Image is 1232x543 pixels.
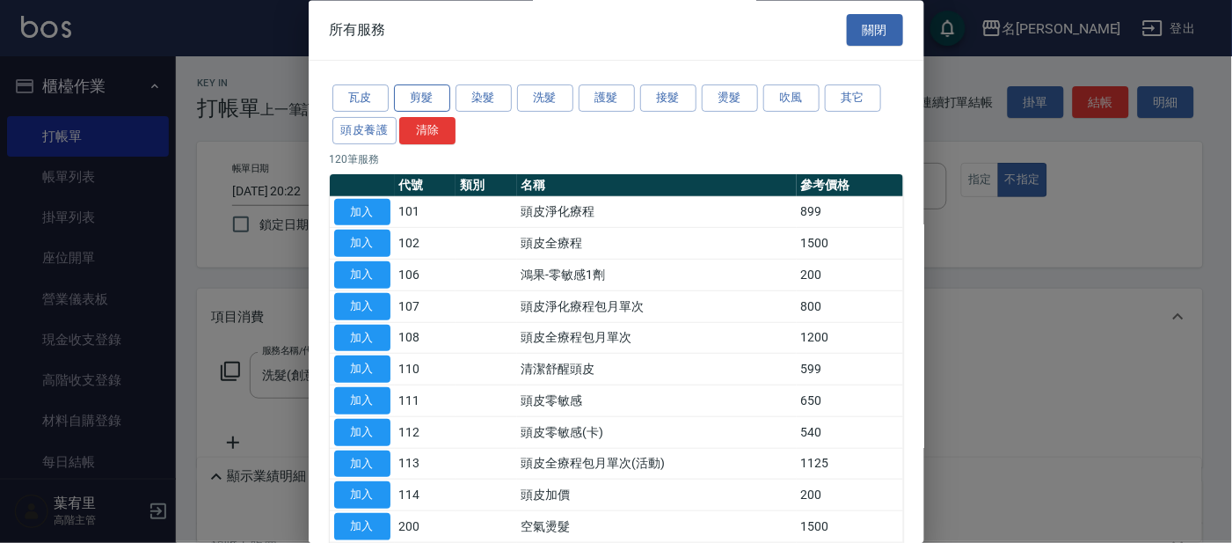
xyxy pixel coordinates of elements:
[334,419,390,446] button: 加入
[395,323,456,355] td: 108
[797,197,903,229] td: 899
[399,117,456,144] button: 清除
[334,199,390,226] button: 加入
[395,417,456,449] td: 112
[797,480,903,511] td: 200
[334,262,390,290] button: 加入
[797,385,903,417] td: 650
[456,174,517,197] th: 類別
[579,85,635,113] button: 護髮
[456,85,512,113] button: 染髮
[395,385,456,417] td: 111
[517,85,573,113] button: 洗髮
[797,228,903,260] td: 1500
[394,85,450,113] button: 剪髮
[847,14,903,47] button: 關閉
[797,354,903,385] td: 599
[517,449,797,481] td: 頭皮全療程包月單次(活動)
[797,511,903,543] td: 1500
[797,291,903,323] td: 800
[332,85,389,113] button: 瓦皮
[763,85,820,113] button: 吹風
[517,480,797,511] td: 頭皮加價
[517,385,797,417] td: 頭皮零敏感
[517,174,797,197] th: 名稱
[334,482,390,510] button: 加入
[517,291,797,323] td: 頭皮淨化療程包月單次
[797,449,903,481] td: 1125
[334,388,390,415] button: 加入
[640,85,696,113] button: 接髮
[395,174,456,197] th: 代號
[332,117,397,144] button: 頭皮養護
[797,323,903,355] td: 1200
[330,151,903,167] p: 120 筆服務
[334,356,390,384] button: 加入
[517,228,797,260] td: 頭皮全療程
[395,228,456,260] td: 102
[517,323,797,355] td: 頭皮全療程包月單次
[797,174,903,197] th: 參考價格
[395,449,456,481] td: 113
[517,197,797,229] td: 頭皮淨化療程
[334,325,390,352] button: 加入
[395,197,456,229] td: 101
[334,231,390,258] button: 加入
[330,21,386,39] span: 所有服務
[797,260,903,291] td: 200
[517,260,797,291] td: 鴻果-零敏感1劑
[334,451,390,478] button: 加入
[395,260,456,291] td: 106
[517,354,797,385] td: 清潔舒醒頭皮
[797,417,903,449] td: 540
[517,511,797,543] td: 空氣燙髮
[395,354,456,385] td: 110
[334,293,390,320] button: 加入
[395,511,456,543] td: 200
[334,514,390,541] button: 加入
[395,291,456,323] td: 107
[825,85,881,113] button: 其它
[395,480,456,511] td: 114
[702,85,758,113] button: 燙髮
[517,417,797,449] td: 頭皮零敏感(卡)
